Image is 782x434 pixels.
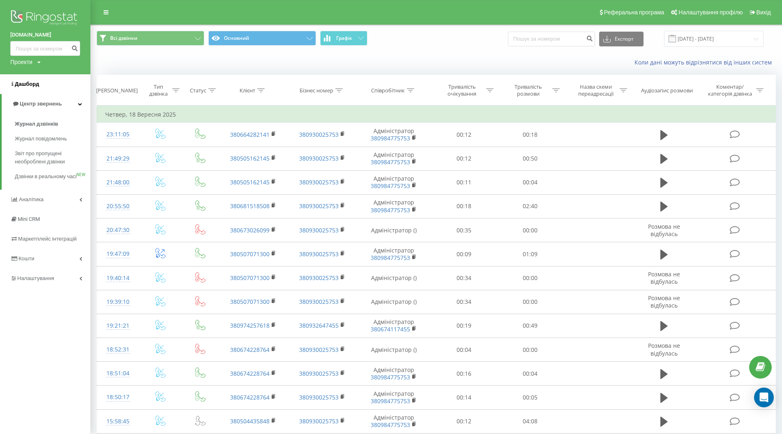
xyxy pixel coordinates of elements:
td: 00:05 [497,386,563,409]
a: 380505162145 [230,154,270,162]
a: 380930025753 [299,298,339,305]
td: Адміністратор [357,170,431,194]
a: 380930025753 [299,417,339,425]
td: 00:34 [431,266,497,290]
span: Журнал дзвінків [15,120,58,128]
td: 00:04 [497,362,563,386]
div: 18:52:31 [105,342,131,358]
a: 380930025753 [299,202,339,210]
span: Налаштування [17,275,54,281]
a: 380930025753 [299,370,339,377]
span: Кошти [18,255,34,262]
td: Адміністратор [357,123,431,147]
div: Аудіозапис розмови [641,87,693,94]
td: 00:19 [431,314,497,338]
span: Вихід [757,9,771,16]
div: [PERSON_NAME] [96,87,138,94]
td: Адміністратор () [357,290,431,314]
button: Всі дзвінки [97,31,204,46]
div: Тривалість очікування [440,83,484,97]
a: 380984775753 [371,134,410,142]
td: Адміністратор () [357,266,431,290]
a: [DOMAIN_NAME] [10,31,80,39]
td: 00:00 [497,218,563,242]
div: Назва схеми переадресації [574,83,618,97]
td: 00:14 [431,386,497,409]
a: 380930025753 [299,226,339,234]
span: Дашборд [15,81,39,87]
div: Бізнес номер [300,87,333,94]
a: 380674228764 [230,393,270,401]
div: 20:55:50 [105,198,131,214]
a: 380507071300 [230,298,270,305]
td: Адміністратор [357,409,431,433]
td: 00:34 [431,290,497,314]
a: 380673026099 [230,226,270,234]
td: 00:12 [431,409,497,433]
td: Адміністратор [357,386,431,409]
span: Журнал повідомлень [15,135,67,143]
td: 00:00 [497,338,563,362]
div: Тип дзвінка [147,83,170,97]
a: 380930025753 [299,250,339,258]
td: 04:08 [497,409,563,433]
a: 380505162145 [230,178,270,186]
span: Розмова не відбулась [648,342,680,357]
td: Четвер, 18 Вересня 2025 [97,106,776,123]
a: 380984775753 [371,254,410,262]
a: 380507071300 [230,250,270,258]
td: 00:50 [497,147,563,170]
td: 00:12 [431,147,497,170]
td: 00:35 [431,218,497,242]
div: 18:50:17 [105,389,131,405]
td: 00:00 [497,266,563,290]
a: 380932647455 [299,321,339,329]
td: 00:00 [497,290,563,314]
div: Клієнт [240,87,255,94]
span: Графік [336,35,352,41]
button: Основний [208,31,316,46]
div: 19:39:10 [105,294,131,310]
a: 380984775753 [371,397,410,405]
span: Аналiтика [19,196,44,202]
td: Адміністратор [357,147,431,170]
td: Адміністратор () [357,218,431,242]
div: 15:58:45 [105,413,131,429]
td: Адміністратор [357,242,431,266]
a: Дзвінки в реальному часіNEW [15,169,90,184]
div: 19:47:09 [105,246,131,262]
div: 23:11:05 [105,126,131,142]
div: Тривалість розмови [506,83,550,97]
a: 380664282141 [230,131,270,138]
div: Проекти [10,58,32,66]
td: 00:04 [497,170,563,194]
td: 00:18 [497,123,563,147]
td: Адміністратор [357,362,431,386]
a: 380930025753 [299,346,339,354]
a: 380674228764 [230,346,270,354]
span: Розмова не відбулась [648,223,680,238]
a: 380974257618 [230,321,270,329]
button: Експорт [599,32,644,46]
td: 00:49 [497,314,563,338]
div: 19:40:14 [105,270,131,286]
div: 19:21:21 [105,318,131,334]
div: Коментар/категорія дзвінка [706,83,754,97]
a: 380504435848 [230,417,270,425]
a: 380930025753 [299,393,339,401]
td: 01:09 [497,242,563,266]
a: 380507071300 [230,274,270,282]
button: Графік [320,31,367,46]
div: 21:48:00 [105,175,131,191]
div: 20:47:30 [105,222,131,238]
div: 18:51:04 [105,365,131,381]
div: Співробітник [371,87,405,94]
a: 380930025753 [299,178,339,186]
span: Mini CRM [18,216,40,222]
a: 380674228764 [230,370,270,377]
td: 02:40 [497,194,563,218]
td: 00:11 [431,170,497,194]
a: 380930025753 [299,154,339,162]
a: Центр звернень [2,94,90,114]
span: Дзвінки в реальному часі [15,172,76,181]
